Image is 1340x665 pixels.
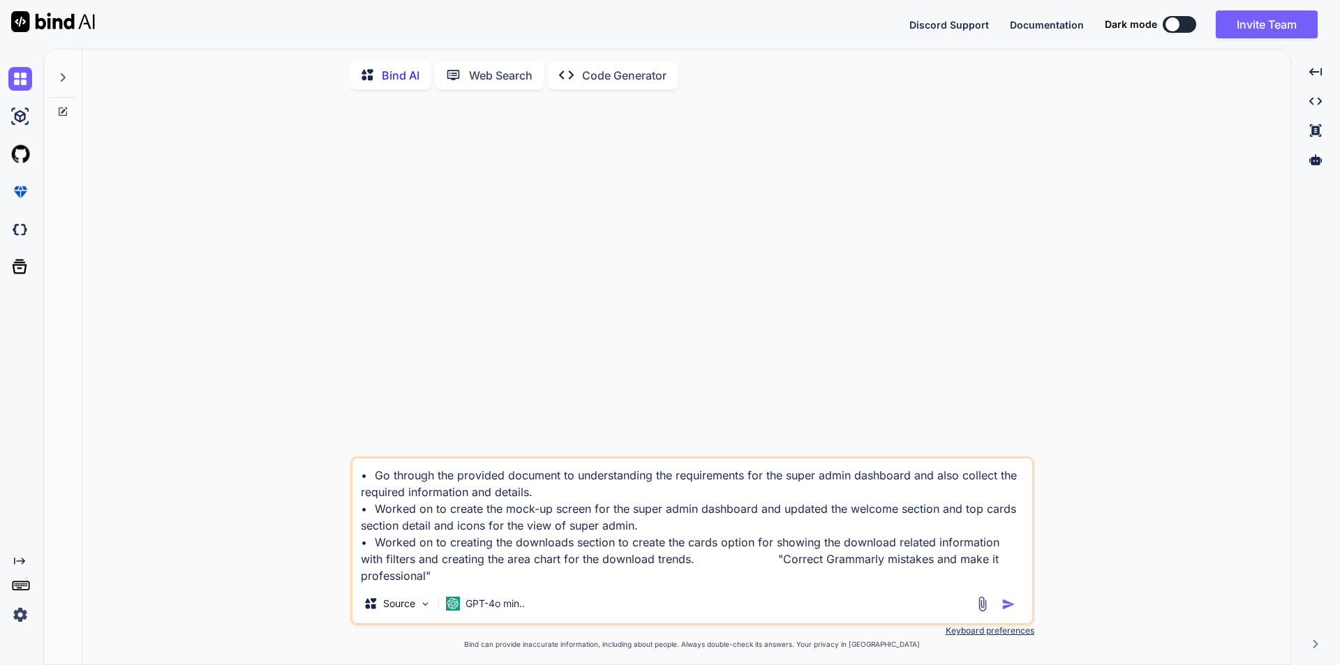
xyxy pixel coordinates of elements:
[466,597,525,611] p: GPT-4o min..
[1010,19,1084,31] span: Documentation
[909,19,989,31] span: Discord Support
[1216,10,1318,38] button: Invite Team
[8,67,32,91] img: chat
[8,105,32,128] img: ai-studio
[1010,17,1084,32] button: Documentation
[469,67,533,84] p: Web Search
[974,596,990,612] img: attachment
[8,142,32,166] img: githubLight
[382,67,419,84] p: Bind AI
[350,639,1034,650] p: Bind can provide inaccurate information, including about people. Always double-check its answers....
[582,67,667,84] p: Code Generator
[11,11,95,32] img: Bind AI
[419,598,431,610] img: Pick Models
[446,597,460,611] img: GPT-4o mini
[350,625,1034,636] p: Keyboard preferences
[8,218,32,241] img: darkCloudIdeIcon
[383,597,415,611] p: Source
[909,17,989,32] button: Discord Support
[1105,17,1157,31] span: Dark mode
[352,458,1032,584] textarea: • Go through the provided document to understanding the requirements for the super admin dashboar...
[8,603,32,627] img: settings
[1002,597,1015,611] img: icon
[8,180,32,204] img: premium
